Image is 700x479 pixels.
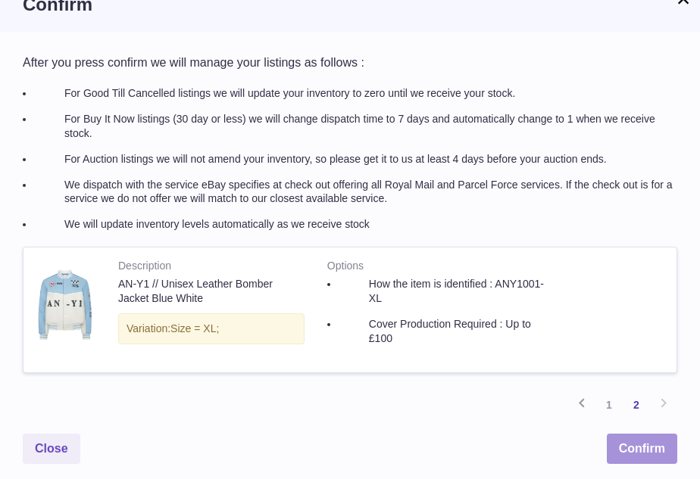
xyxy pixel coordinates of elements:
[118,313,305,344] div: Variation:
[595,391,623,418] a: 1
[607,434,677,465] button: Confirm
[23,434,80,465] button: Close
[34,86,677,101] li: For Good Till Cancelled listings we will update your inventory to zero until we receive your stock.
[623,391,650,418] a: 2
[34,217,677,232] li: We will update inventory levels automatically as we receive stock
[107,247,316,372] td: AN-Y1 // Unisex Leather Bomber Jacket Blue White
[170,322,219,334] span: Size = XL;
[339,277,548,306] li: How the item is identified : ANY1001-XL
[34,178,677,207] li: We dispatch with the service eBay specifies at check out offering all Royal Mail and Parcel Force...
[339,317,548,346] li: Cover Production Required : Up to £100
[35,259,95,350] img: ANY1001_LIGHTBLUE_FRONT-1.jpg
[118,259,305,277] strong: Description
[327,259,548,277] strong: Options
[23,54,677,71] p: After you press confirm we will manage your listings as follows :
[34,112,677,141] li: For Buy It Now listings (30 day or less) we will change dispatch time to 7 days and automatically...
[34,152,677,166] li: For Auction listings we will not amend your inventory, so please get it to us at least 4 days bef...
